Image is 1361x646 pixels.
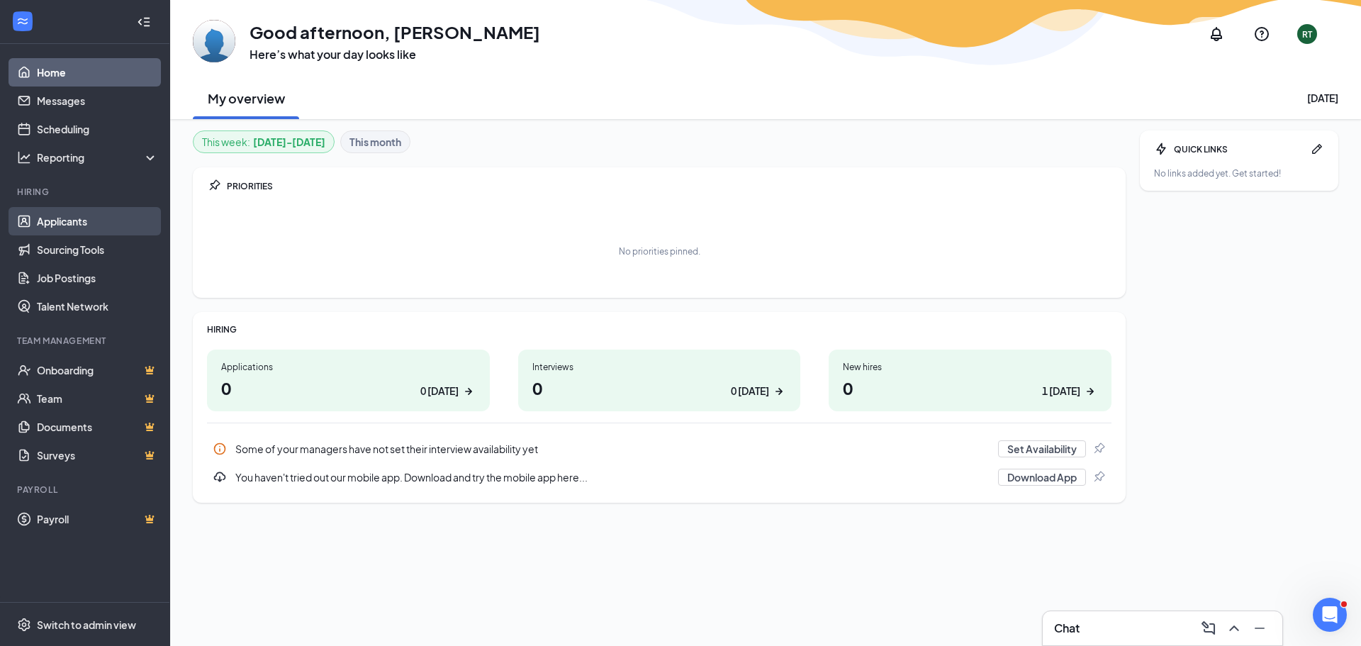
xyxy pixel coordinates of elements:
[37,384,158,413] a: TeamCrown
[619,245,700,257] div: No priorities pinned.
[349,134,401,150] b: This month
[207,323,1111,335] div: HIRING
[461,384,476,399] svg: ArrowRight
[235,442,990,456] div: Some of your managers have not set their interview availability yet
[17,186,155,198] div: Hiring
[1083,384,1097,399] svg: ArrowRight
[1174,143,1304,155] div: QUICK LINKS
[202,134,325,150] div: This week :
[1054,620,1080,636] h3: Chat
[213,470,227,484] svg: Download
[37,356,158,384] a: OnboardingCrown
[843,361,1097,373] div: New hires
[37,115,158,143] a: Scheduling
[207,435,1111,463] a: InfoSome of your managers have not set their interview availability yetSet AvailabilityPin
[253,134,325,150] b: [DATE] - [DATE]
[213,442,227,456] svg: Info
[37,235,158,264] a: Sourcing Tools
[518,350,801,411] a: Interviews00 [DATE]ArrowRight
[1154,142,1168,156] svg: Bolt
[221,361,476,373] div: Applications
[37,150,159,165] div: Reporting
[208,89,285,107] h2: My overview
[16,14,30,28] svg: WorkstreamLogo
[1223,617,1245,640] button: ChevronUp
[1302,28,1312,40] div: RT
[193,20,235,62] img: Robert Taylor
[17,484,155,496] div: Payroll
[998,440,1086,457] button: Set Availability
[532,376,787,400] h1: 0
[17,335,155,347] div: Team Management
[221,376,476,400] h1: 0
[1310,142,1324,156] svg: Pen
[532,361,787,373] div: Interviews
[998,469,1086,486] button: Download App
[843,376,1097,400] h1: 0
[1248,617,1271,640] button: Minimize
[227,180,1111,192] div: PRIORITIES
[1253,26,1270,43] svg: QuestionInfo
[1154,167,1324,179] div: No links added yet. Get started!
[1251,620,1268,637] svg: Minimize
[137,15,151,29] svg: Collapse
[207,463,1111,491] a: DownloadYou haven't tried out our mobile app. Download and try the mobile app here...Download AppPin
[207,463,1111,491] div: You haven't tried out our mobile app. Download and try the mobile app here...
[17,150,31,165] svg: Analysis
[1197,617,1220,640] button: ComposeMessage
[207,350,490,411] a: Applications00 [DATE]ArrowRight
[37,87,158,115] a: Messages
[420,384,459,399] div: 0 [DATE]
[37,505,158,533] a: PayrollCrown
[235,470,990,484] div: You haven't tried out our mobile app. Download and try the mobile app here...
[1200,620,1217,637] svg: ComposeMessage
[1226,620,1243,637] svg: ChevronUp
[207,435,1111,463] div: Some of your managers have not set their interview availability yet
[1092,470,1106,484] svg: Pin
[1208,26,1225,43] svg: Notifications
[1042,384,1080,399] div: 1 [DATE]
[37,264,158,292] a: Job Postings
[207,179,221,193] svg: Pin
[37,292,158,321] a: Talent Network
[829,350,1111,411] a: New hires01 [DATE]ArrowRight
[37,413,158,441] a: DocumentsCrown
[37,207,158,235] a: Applicants
[17,618,31,632] svg: Settings
[1307,91,1338,105] div: [DATE]
[37,441,158,469] a: SurveysCrown
[1313,598,1347,632] iframe: Intercom live chat
[250,20,540,44] h1: Good afternoon, [PERSON_NAME]
[250,47,540,62] h3: Here’s what your day looks like
[1092,442,1106,456] svg: Pin
[37,58,158,87] a: Home
[772,384,786,399] svg: ArrowRight
[37,618,136,632] div: Switch to admin view
[731,384,769,399] div: 0 [DATE]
